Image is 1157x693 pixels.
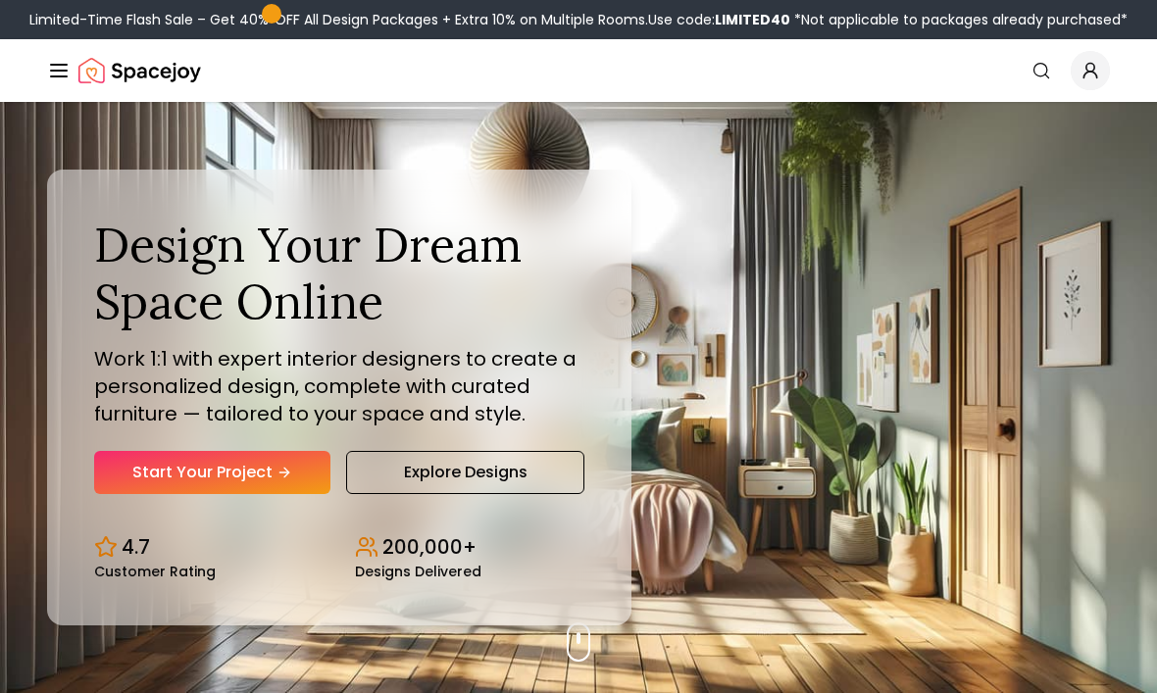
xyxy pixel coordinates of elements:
[94,217,584,329] h1: Design Your Dream Space Online
[94,345,584,427] p: Work 1:1 with expert interior designers to create a personalized design, complete with curated fu...
[382,533,477,561] p: 200,000+
[648,10,790,29] span: Use code:
[78,51,201,90] a: Spacejoy
[715,10,790,29] b: LIMITED40
[355,565,481,578] small: Designs Delivered
[29,10,1128,29] div: Limited-Time Flash Sale – Get 40% OFF All Design Packages + Extra 10% on Multiple Rooms.
[94,518,584,578] div: Design stats
[94,451,330,494] a: Start Your Project
[94,565,216,578] small: Customer Rating
[47,39,1110,102] nav: Global
[790,10,1128,29] span: *Not applicable to packages already purchased*
[122,533,150,561] p: 4.7
[78,51,201,90] img: Spacejoy Logo
[346,451,584,494] a: Explore Designs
